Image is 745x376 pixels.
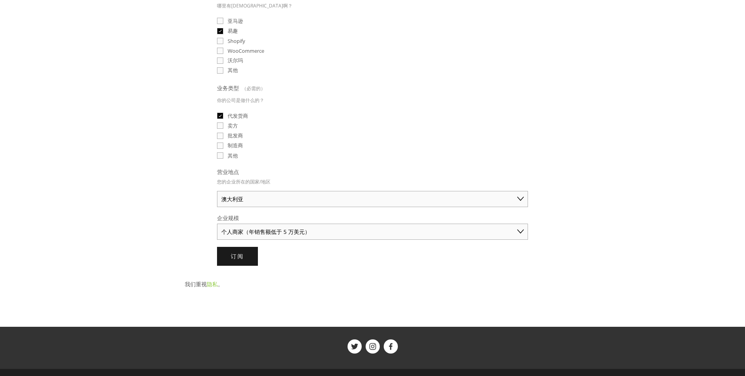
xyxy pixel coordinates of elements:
[217,133,223,139] input: 批发商
[217,18,223,24] input: 亚马逊
[217,48,223,54] input: WooCommerce
[217,84,239,92] font: 业务类型
[228,152,238,159] font: 其他
[217,191,528,207] select: 营业地点
[228,57,243,64] font: 沃尔玛
[217,97,264,104] font: 你的公司是做什么的？
[217,178,270,185] font: 您的企业所在的国家/地区
[384,339,398,354] a: 货架趋势
[217,143,223,149] input: 制造商
[228,112,248,119] font: 代发货商
[228,37,245,44] font: Shopify
[228,132,243,139] font: 批发商
[217,224,528,240] select: 企业规模
[217,247,258,266] button: 订阅订阅
[217,113,223,119] input: 代发货商
[348,339,362,354] a: 货架趋势
[185,280,207,288] font: 我们重视
[217,152,223,159] input: 其他
[207,280,218,288] a: 隐私
[217,28,223,34] input: 易趣
[217,2,292,9] font: 哪里有[DEMOGRAPHIC_DATA]啊？
[228,67,238,74] font: 其他
[228,27,238,34] font: 易趣
[217,57,223,64] input: 沃尔玛
[228,142,243,149] font: 制造商
[217,122,223,129] input: 卖方
[228,122,238,129] font: 卖方
[217,38,223,44] input: Shopify
[218,280,223,288] font: 。
[231,252,244,260] font: 订阅
[217,214,239,222] font: 企业规模
[228,17,243,24] font: 亚马逊
[366,339,380,354] a: 货架趋势
[242,85,265,92] font: （必需的）
[217,67,223,74] input: 其他
[217,168,239,176] font: 营业地点
[228,47,264,54] font: WooCommerce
